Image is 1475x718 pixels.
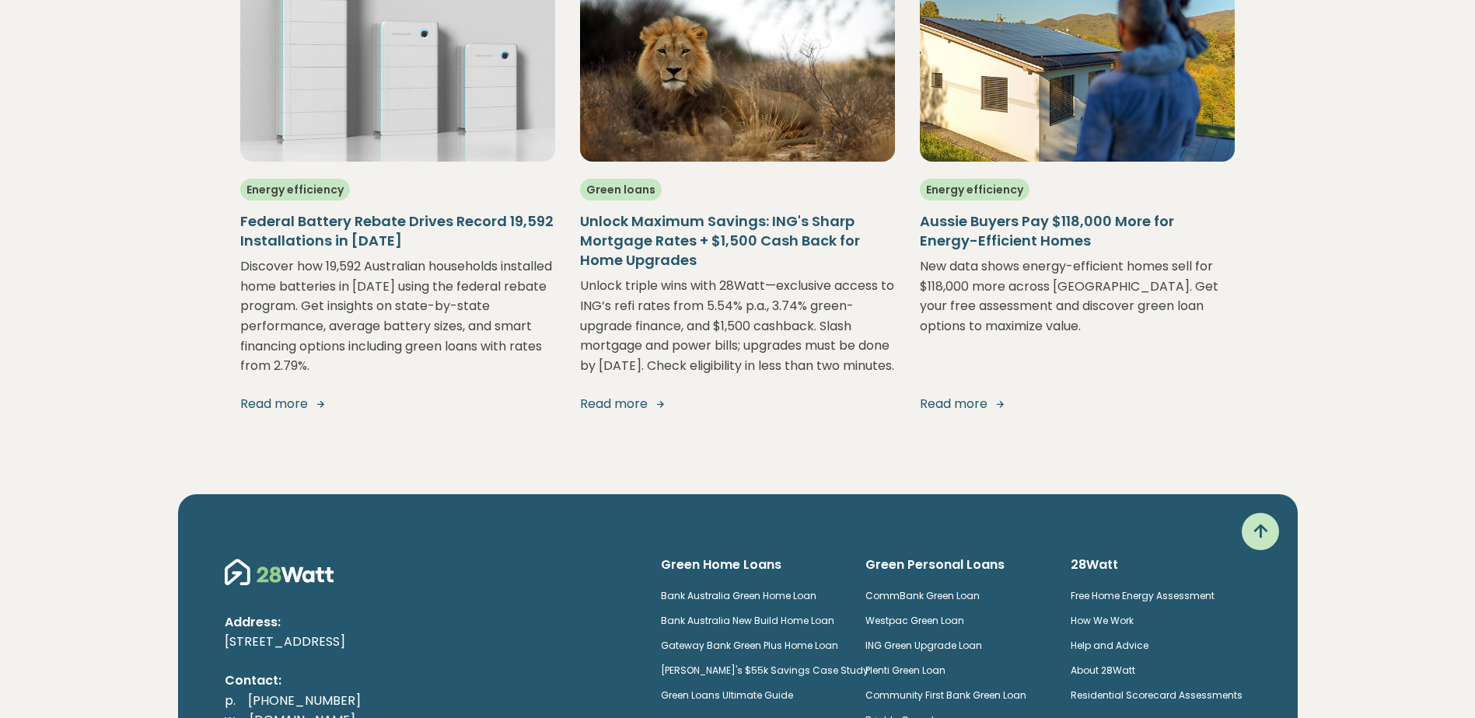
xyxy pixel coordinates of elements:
[920,179,1029,200] span: Energy efficiency
[240,395,555,413] a: Read more
[865,556,1046,573] h6: Green Personal Loans
[580,199,895,277] a: Unlock Maximum Savings: ING's Sharp Mortgage Rates + $1,500 Cash Back for Home Upgrades
[661,556,841,573] h6: Green Home Loans
[1071,589,1215,602] a: Free Home Energy Assessment
[1071,556,1251,573] h6: 28Watt
[580,179,662,200] span: Green loans
[240,179,350,200] span: Energy efficiency
[240,256,555,376] p: Discover how 19,592 Australian households installed home batteries in [DATE] using the federal re...
[225,632,636,652] p: [STREET_ADDRESS]
[865,614,964,627] a: Westpac Green Loan
[920,256,1235,376] p: New data shows energy-efficient homes sell for $118,000 more across [GEOGRAPHIC_DATA]. Get your f...
[225,612,636,633] p: Address:
[236,692,373,709] a: [PHONE_NUMBER]
[865,639,982,652] a: ING Green Upgrade Loan
[661,664,869,677] a: [PERSON_NAME]'s $55k Savings Case Study
[920,211,1235,250] h5: Aussie Buyers Pay $118,000 More for Energy-Efficient Homes
[865,664,945,677] a: Plenti Green Loan
[661,589,816,602] a: Bank Australia Green Home Loan
[865,589,980,602] a: CommBank Green Loan
[920,395,1235,413] a: Read more
[240,211,555,250] h5: Federal Battery Rebate Drives Record 19,592 Installations in [DATE]
[1071,614,1134,627] a: How We Work
[225,671,636,691] p: Contact:
[1071,639,1148,652] a: Help and Advice
[1071,688,1243,702] a: Residential Scorecard Assessments
[661,688,793,702] a: Green Loans Ultimate Guide
[580,276,895,375] p: Unlock triple wins with 28Watt—exclusive access to ING’s refi rates from 5.54% p.a., 3.74% green-...
[661,639,838,652] a: Gateway Bank Green Plus Home Loan
[865,688,1026,702] a: Community First Bank Green Loan
[240,199,555,256] a: Federal Battery Rebate Drives Record 19,592 Installations in [DATE]
[661,614,834,627] a: Bank Australia New Build Home Loan
[225,692,236,709] span: p.
[1071,664,1135,677] a: About 28Watt
[920,199,1235,256] a: Aussie Buyers Pay $118,000 More for Energy-Efficient Homes
[580,211,895,270] h5: Unlock Maximum Savings: ING's Sharp Mortgage Rates + $1,500 Cash Back for Home Upgrades
[225,556,334,587] img: 28Watt
[580,395,895,413] a: Read more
